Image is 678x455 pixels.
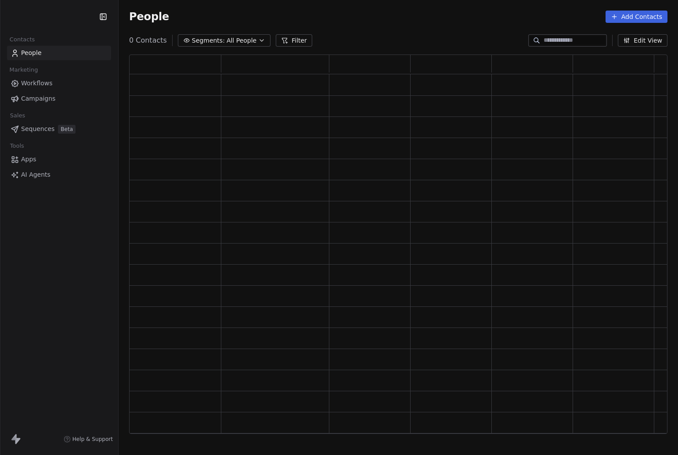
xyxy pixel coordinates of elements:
span: Contacts [6,33,39,46]
button: Edit View [618,34,667,47]
span: Segments: [192,36,225,45]
a: Campaigns [7,91,111,106]
span: Apps [21,155,36,164]
button: Filter [276,34,312,47]
span: Help & Support [72,436,113,443]
span: AI Agents [21,170,50,179]
a: AI Agents [7,167,111,182]
span: Tools [6,139,28,153]
a: Workflows [7,76,111,91]
a: People [7,46,111,60]
span: All People [227,36,256,45]
a: Help & Support [64,436,113,443]
span: Campaigns [21,94,55,103]
button: Add Contacts [606,11,667,23]
span: Sequences [21,124,54,134]
span: Beta [58,125,76,134]
span: Sales [6,109,29,122]
span: People [129,10,169,23]
span: 0 Contacts [129,35,167,46]
span: Workflows [21,79,53,88]
a: Apps [7,152,111,167]
span: People [21,48,42,58]
span: Marketing [6,63,42,76]
a: SequencesBeta [7,122,111,136]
